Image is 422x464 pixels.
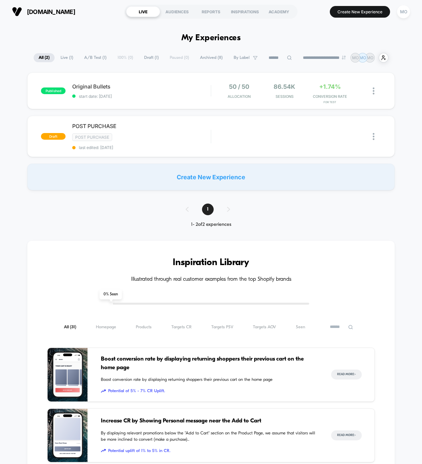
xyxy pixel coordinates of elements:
button: Read More> [331,370,362,380]
span: Original Bullets [72,83,211,90]
span: +1.74% [319,83,341,90]
img: close [373,87,374,94]
img: end [342,56,346,60]
span: ( 31 ) [70,325,76,329]
h1: My Experiences [181,33,241,43]
p: MO [359,55,366,60]
img: close [373,133,374,140]
span: By displaying relevant promotions below the "Add to Cart" section on the Product Page, we assume ... [101,430,317,443]
h4: Illustrated through real customer examples from the top Shopify brands [47,276,374,283]
span: Archived ( 8 ) [195,53,228,62]
span: draft [41,133,66,140]
span: Live ( 1 ) [56,53,78,62]
button: Read More> [331,430,362,440]
span: 1 [202,204,214,215]
img: By displaying relevant promotions below the "Add to Cart" section on the Product Page, we assume ... [48,409,88,462]
p: MO [367,55,373,60]
span: Targets CR [171,325,192,330]
span: Post Purchase [72,133,112,141]
span: By Label [234,55,250,60]
span: Homepage [96,325,116,330]
span: 86.54k [274,83,295,90]
span: Seen [296,325,305,330]
span: 0 % Seen [100,289,122,299]
div: REPORTS [194,6,228,17]
button: [DOMAIN_NAME] [10,6,77,17]
div: AUDIENCES [160,6,194,17]
span: start date: [DATE] [72,94,211,99]
span: for Test [309,100,351,104]
span: Potential uplift of 1% to 5% in CR. [101,448,317,454]
span: [DOMAIN_NAME] [27,8,75,15]
span: Draft ( 1 ) [139,53,164,62]
span: Increase CR by Showing Personal message near the Add to Cart [101,417,317,425]
div: ACADEMY [262,6,296,17]
span: CONVERSION RATE [309,94,351,99]
span: 50 / 50 [229,83,249,90]
div: Create New Experience [27,164,394,190]
span: published [41,87,66,94]
span: Boost conversion rate by displaying returning shoppers their previous cart on the home page [101,355,317,372]
span: Boost conversion rate by displaying returning shoppers their previous cart on the home page [101,377,317,383]
div: INSPIRATIONS [228,6,262,17]
h3: Inspiration Library [47,257,374,268]
span: All ( 2 ) [34,53,55,62]
img: Boost conversion rate by displaying returning shoppers their previous cart on the home page [48,348,88,401]
span: POST PURCHASE [72,123,211,129]
span: Targets AOV [253,325,276,330]
p: MO [352,55,359,60]
span: Targets PSV [211,325,233,330]
span: All [64,325,76,330]
span: Potential of 5% - 7% CR Uplift. [101,388,317,394]
span: Allocation [228,94,251,99]
span: last edited: [DATE] [72,145,211,150]
span: Sessions [263,94,306,99]
div: LIVE [126,6,160,17]
button: Create New Experience [330,6,390,18]
button: MO [395,5,412,19]
span: Products [136,325,151,330]
img: Visually logo [12,7,22,17]
div: MO [397,5,410,18]
span: A/B Test ( 1 ) [79,53,111,62]
div: 1 - 2 of 2 experiences [179,222,243,228]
